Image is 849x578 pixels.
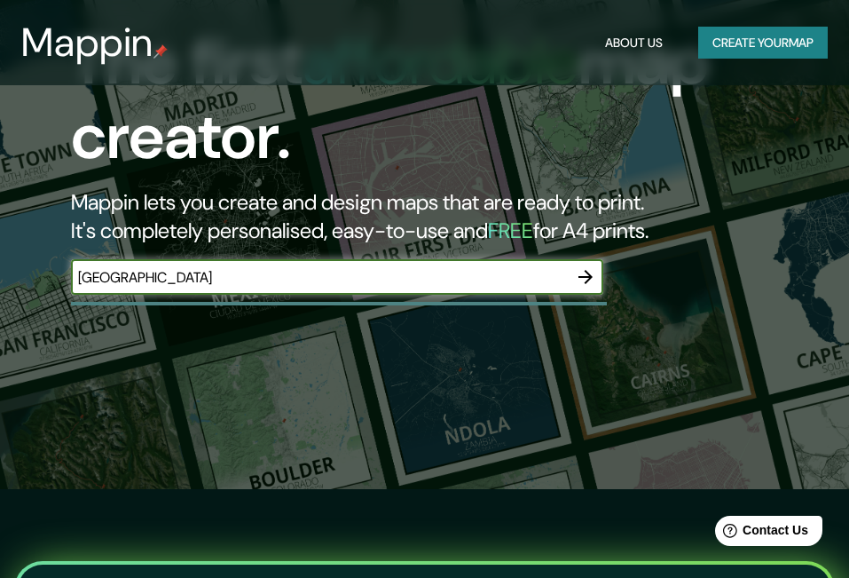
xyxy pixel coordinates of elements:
[153,44,168,59] img: mappin-pin
[71,267,568,288] input: Choose your favourite place
[698,27,828,59] button: Create yourmap
[598,27,670,59] button: About Us
[488,217,533,244] h5: FREE
[691,509,829,558] iframe: Help widget launcher
[21,20,153,66] h3: Mappin
[71,188,751,245] h2: Mappin lets you create and design maps that are ready to print. It's completely personalised, eas...
[71,25,751,188] h1: The first map creator.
